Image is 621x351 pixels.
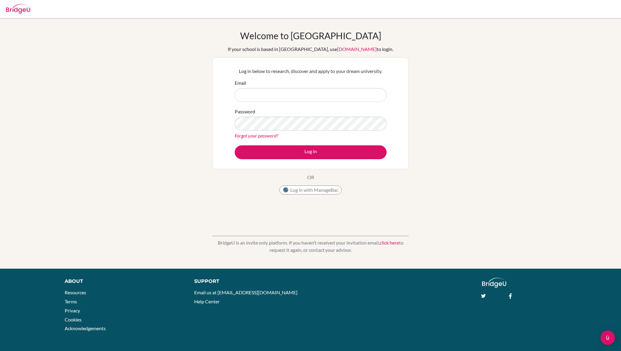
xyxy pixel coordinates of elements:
button: Log in with ManageBac [279,185,342,194]
h1: Welcome to [GEOGRAPHIC_DATA] [240,30,381,41]
div: About [65,278,181,285]
a: Acknowledgements [65,325,106,331]
label: Password [235,108,255,115]
img: Bridge-U [6,4,30,14]
a: Terms [65,299,77,304]
a: Forgot your password? [235,133,278,138]
a: Cookies [65,317,82,322]
a: [DOMAIN_NAME] [337,46,377,52]
div: If your school is based in [GEOGRAPHIC_DATA], use to login. [228,46,393,53]
button: Log in [235,145,387,159]
a: click here [380,240,399,245]
a: Resources [65,289,86,295]
a: Privacy [65,308,80,313]
div: Support [194,278,303,285]
p: Log in below to research, discover and apply to your dream university. [235,68,387,75]
img: logo_white@2x-f4f0deed5e89b7ecb1c2cc34c3e3d731f90f0f143d5ea2071677605dd97b5244.png [482,278,507,288]
a: Help Center [194,299,220,304]
div: Open Intercom Messenger [600,330,615,345]
a: Email us at [EMAIL_ADDRESS][DOMAIN_NAME] [194,289,298,295]
p: OR [307,174,314,181]
p: BridgeU is an invite only platform. If you haven’t received your invitation email, to request it ... [212,239,409,254]
label: Email [235,79,246,87]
